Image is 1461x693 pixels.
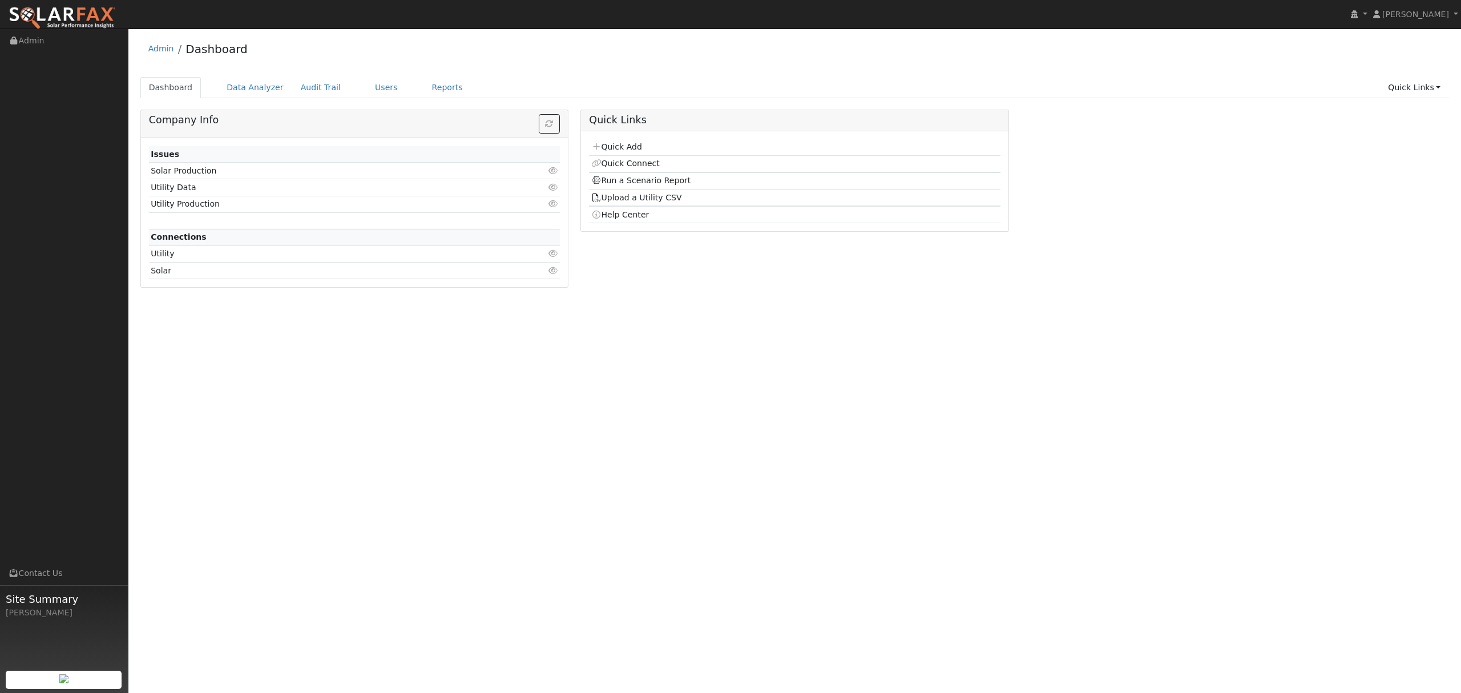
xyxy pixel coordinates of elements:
i: Click to view [548,249,558,257]
a: Quick Links [1379,77,1449,98]
a: Data Analyzer [218,77,292,98]
span: [PERSON_NAME] [1382,10,1449,19]
i: Click to view [548,167,558,175]
h5: Company Info [149,114,560,126]
strong: Connections [151,232,207,241]
h5: Quick Links [589,114,1000,126]
a: Audit Trail [292,77,349,98]
a: Upload a Utility CSV [591,193,682,202]
div: [PERSON_NAME] [6,607,122,619]
a: Dashboard [185,42,248,56]
a: Help Center [591,210,649,219]
img: retrieve [59,674,68,683]
strong: Issues [151,150,179,159]
td: Solar Production [149,163,494,179]
td: Utility [149,245,494,262]
i: Click to view [548,200,558,208]
img: SolarFax [9,6,116,30]
a: Admin [148,44,174,53]
i: Click to view [548,183,558,191]
a: Quick Connect [591,159,660,168]
td: Utility Data [149,179,494,196]
a: Quick Add [591,142,642,151]
a: Reports [423,77,471,98]
a: Users [366,77,406,98]
td: Utility Production [149,196,494,212]
td: Solar [149,263,494,279]
a: Dashboard [140,77,201,98]
i: Click to view [548,267,558,275]
a: Run a Scenario Report [591,176,691,185]
span: Site Summary [6,591,122,607]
